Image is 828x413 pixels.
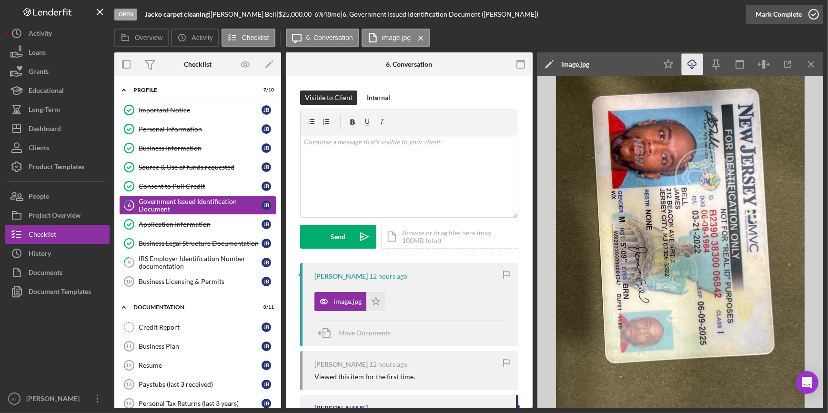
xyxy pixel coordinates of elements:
[119,394,276,413] a: 14Personal Tax Returns (last 3 years)JB
[362,29,431,47] button: image.jpg
[135,34,162,41] label: Overview
[314,10,323,18] div: 6 %
[119,234,276,253] a: Business Legal Structure DocumentationJB
[119,272,276,291] a: 10Business Licensing & PermitsJB
[262,181,271,191] div: J B
[5,138,110,157] a: Clients
[24,389,86,411] div: [PERSON_NAME]
[314,404,368,412] div: [PERSON_NAME]
[338,329,391,337] span: Move Documents
[139,125,262,133] div: Personal Information
[211,10,278,18] div: [PERSON_NAME] Bell |
[386,60,433,68] div: 6. Conversation
[119,318,276,337] a: Credit ReportJB
[126,382,131,387] tspan: 13
[300,225,376,249] button: Send
[126,363,131,368] tspan: 12
[119,177,276,196] a: Consent to Pull CreditJB
[119,120,276,139] a: Personal InformationJB
[257,87,274,93] div: 7 / 10
[29,100,60,121] div: Long-Term
[5,225,110,244] button: Checklist
[5,263,110,282] button: Documents
[369,361,407,368] time: 2025-08-27 22:08
[126,401,132,406] tspan: 14
[119,337,276,356] a: 11Business PlanJB
[139,240,262,247] div: Business Legal Structure Documentation
[29,244,51,265] div: History
[139,106,262,114] div: Important Notice
[262,361,271,370] div: J B
[314,321,400,345] button: Move Documents
[5,244,110,263] a: History
[139,323,262,331] div: Credit Report
[5,282,110,301] button: Document Templates
[262,220,271,229] div: J B
[5,157,110,176] a: Product Templates
[139,198,262,213] div: Government Issued Identification Document
[139,144,262,152] div: Business Information
[139,362,262,369] div: Resume
[242,34,269,41] label: Checklist
[128,202,131,208] tspan: 6
[145,10,209,18] b: Jacko carpet cleaning
[796,371,818,394] div: Open Intercom Messenger
[286,29,359,47] button: 6. Conversation
[29,43,46,64] div: Loans
[262,258,271,267] div: J B
[5,62,110,81] a: Grants
[139,381,262,388] div: Paystubs (last 3 received)
[29,206,81,227] div: Project Overview
[133,304,250,310] div: Documentation
[314,292,385,311] button: image.jpg
[537,76,823,408] img: Preview
[5,206,110,225] button: Project Overview
[222,29,275,47] button: Checklist
[369,272,407,280] time: 2025-08-27 22:09
[139,342,262,350] div: Business Plan
[262,124,271,134] div: J B
[171,29,219,47] button: Activity
[5,43,110,62] button: Loans
[29,138,49,160] div: Clients
[5,24,110,43] button: Activity
[119,253,276,272] a: 9IRS Employer Identification Number documentationJB
[5,100,110,119] button: Long-Term
[184,60,212,68] div: Checklist
[11,396,17,402] text: VT
[756,5,802,24] div: Mark Complete
[29,282,91,303] div: Document Templates
[133,87,250,93] div: Profile
[746,5,823,24] button: Mark Complete
[314,373,415,381] div: Viewed this item for the first time.
[5,389,110,408] button: VT[PERSON_NAME]
[262,277,271,286] div: J B
[314,361,368,368] div: [PERSON_NAME]
[262,399,271,408] div: J B
[128,259,131,265] tspan: 9
[126,279,131,284] tspan: 10
[257,304,274,310] div: 0 / 11
[341,10,538,18] div: | 6. Government Issued Identification Document ([PERSON_NAME])
[5,187,110,206] button: People
[119,101,276,120] a: Important NoticeJB
[29,225,56,246] div: Checklist
[561,60,589,68] div: image.jpg
[119,158,276,177] a: Source & Use of funds requestedJB
[5,81,110,100] a: Educational
[119,215,276,234] a: Application InformationJB
[331,225,346,249] div: Send
[305,91,353,105] div: Visible to Client
[29,119,61,141] div: Dashboard
[139,255,262,270] div: IRS Employer Identification Number documentation
[262,239,271,248] div: J B
[29,81,64,102] div: Educational
[5,119,110,138] button: Dashboard
[367,91,390,105] div: Internal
